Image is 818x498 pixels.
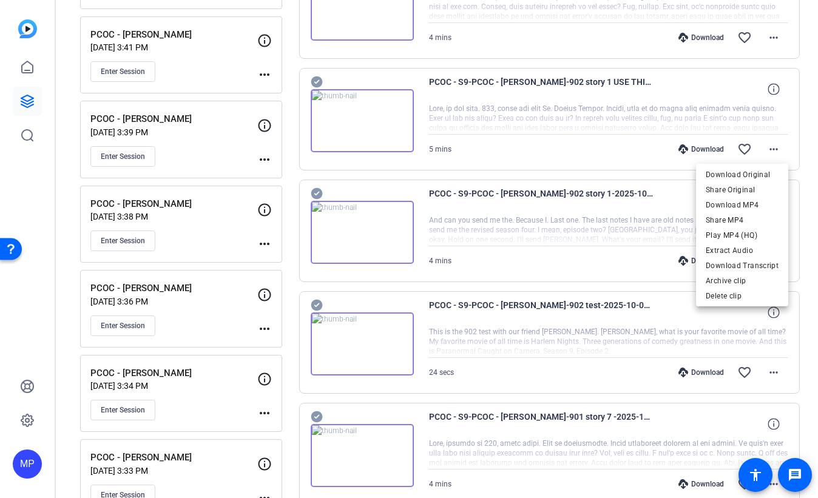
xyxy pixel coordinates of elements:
[706,274,779,288] span: Archive clip
[706,228,779,243] span: Play MP4 (HQ)
[706,243,779,258] span: Extract Audio
[706,213,779,227] span: Share MP4
[706,289,779,303] span: Delete clip
[706,258,779,273] span: Download Transcript
[706,167,779,182] span: Download Original
[706,198,779,212] span: Download MP4
[706,183,779,197] span: Share Original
